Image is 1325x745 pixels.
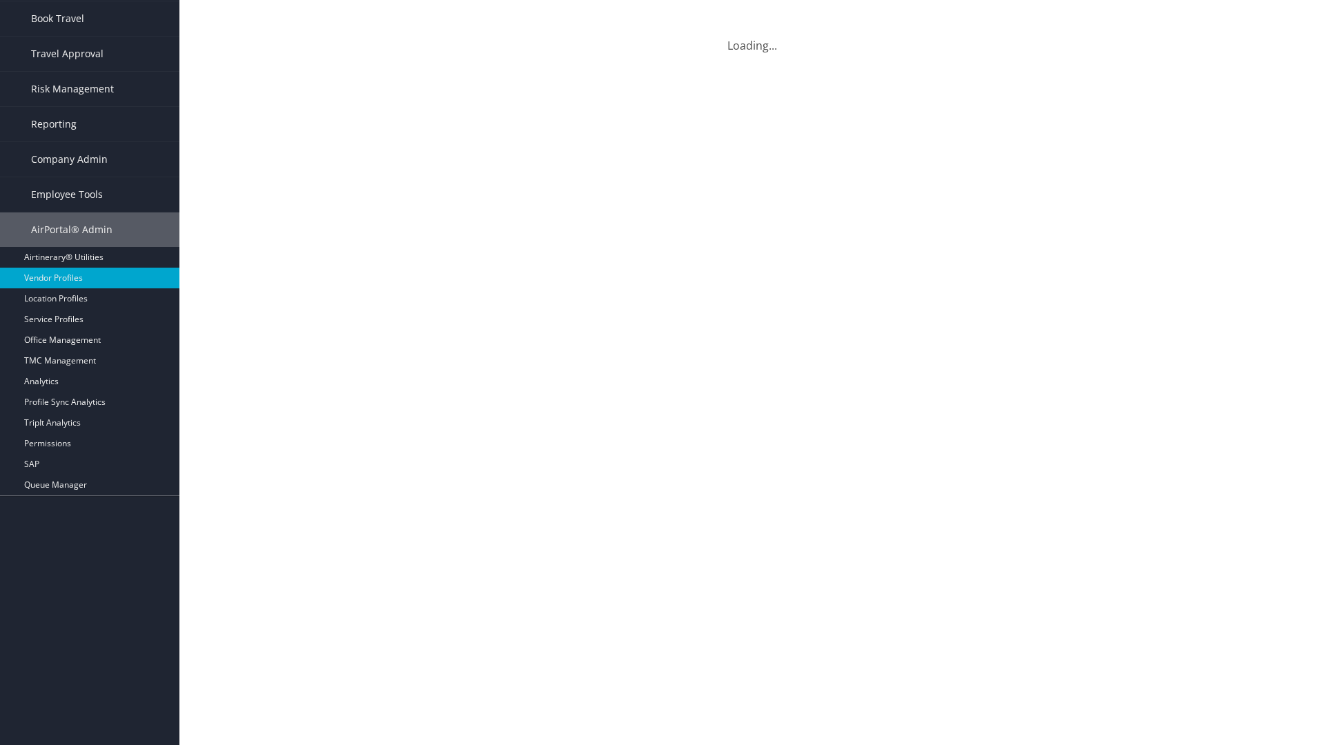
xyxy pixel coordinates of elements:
span: Reporting [31,107,77,141]
span: Risk Management [31,72,114,106]
div: Loading... [193,21,1311,54]
span: Employee Tools [31,177,103,212]
span: Book Travel [31,1,84,36]
span: Travel Approval [31,37,104,71]
span: AirPortal® Admin [31,212,112,247]
span: Company Admin [31,142,108,177]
